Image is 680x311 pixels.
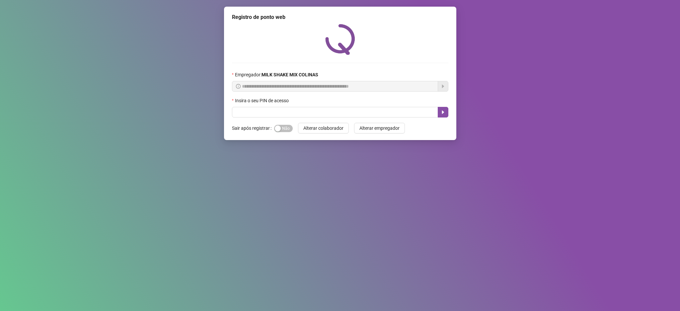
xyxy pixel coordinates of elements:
[325,24,355,55] img: QRPoint
[236,84,241,89] span: info-circle
[232,13,448,21] div: Registro de ponto web
[232,123,274,133] label: Sair após registrar
[232,97,293,104] label: Insira o seu PIN de acesso
[440,110,446,115] span: caret-right
[354,123,405,133] button: Alterar empregador
[298,123,349,133] button: Alterar colaborador
[303,124,343,132] span: Alterar colaborador
[235,71,318,78] span: Empregador :
[262,72,318,77] strong: MILK SHAKE MIX COLINAS
[359,124,400,132] span: Alterar empregador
